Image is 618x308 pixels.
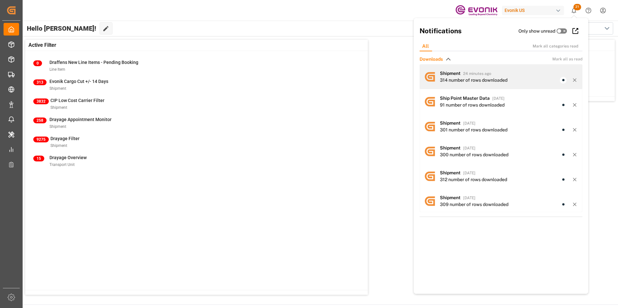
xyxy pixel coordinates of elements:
[33,116,360,130] a: 258Drayage Appointment MonitorShipment
[28,41,56,49] span: Active Filter
[440,77,507,84] div: 314 number of rows downloaded
[440,71,461,76] span: Shipment
[420,191,440,211] img: avatar
[49,60,138,65] span: Draffens New Line Items - Pending Booking
[49,117,112,122] span: Drayage Appointment Monitor
[463,121,475,126] span: [DATE]
[49,79,108,84] span: Evonik Cargo Cut +/- 14 Days
[420,91,440,112] img: avatar
[420,164,582,189] a: avatarShipment[DATE]312 number of rows downloaded
[440,127,507,133] div: 301 number of rows downloaded
[49,86,66,91] span: Shipment
[552,56,582,62] span: Mark all as read
[33,78,360,92] a: 313Evonik Cargo Cut +/- 14 DaysShipment
[50,98,104,103] span: CIP Low Cost Carrier Filter
[33,154,360,168] a: 15Drayage OverviewTransport Unit
[417,41,434,51] div: All
[420,166,440,186] img: avatar
[420,89,582,114] a: avatarShip Point Master Data[DATE]91 number of rows downloaded
[27,22,96,35] span: Hello [PERSON_NAME]!
[440,151,508,158] div: 300 number of rows downloaded
[463,171,475,175] span: [DATE]
[50,136,80,141] span: Drayage Filter
[33,97,360,111] a: 3832CIP Low Cost Carrier FilterShipment
[440,201,508,208] div: 309 number of rows downloaded
[420,26,518,36] h2: Notifications
[50,143,67,148] span: Shipment
[33,98,49,104] span: 3832
[492,96,505,101] span: [DATE]
[567,3,581,18] button: show 21 new notifications
[440,96,490,101] span: Ship Point Master Data
[463,71,491,76] span: 24 minutes ago
[440,145,461,150] span: Shipment
[49,162,75,167] span: Transport Unit
[33,79,47,85] span: 313
[49,155,87,160] span: Drayage Overview
[420,114,582,139] a: avatarShipment[DATE]301 number of rows downloaded
[455,5,497,16] img: Evonik-brand-mark-Deep-Purple-RGB.jpeg_1700498283.jpeg
[49,124,66,129] span: Shipment
[440,120,461,126] span: Shipment
[33,118,47,123] span: 258
[440,170,461,175] span: Shipment
[33,156,44,161] span: 15
[533,43,585,49] div: Mark all categories read
[33,135,360,149] a: 9275Drayage FilterShipment
[420,116,440,137] img: avatar
[49,67,65,72] span: Line Item
[573,4,581,10] span: 21
[33,137,49,142] span: 9275
[50,105,67,110] span: Shipment
[440,102,505,108] div: 91 number of rows downloaded
[420,64,582,89] a: avatarShipment24 minutes ago314 number of rows downloaded
[420,56,443,63] span: Downloads
[518,28,555,35] label: Only show unread
[440,195,461,200] span: Shipment
[420,189,582,213] a: avatarShipment[DATE]309 number of rows downloaded
[440,176,507,183] div: 312 number of rows downloaded
[33,60,42,66] span: 0
[502,6,564,15] div: Evonik US
[502,4,567,16] button: Evonik US
[420,139,582,164] a: avatarShipment[DATE]300 number of rows downloaded
[33,59,360,73] a: 0Draffens New Line Items - Pending BookingLine Item
[463,146,475,150] span: [DATE]
[420,141,440,161] img: avatar
[463,196,475,200] span: [DATE]
[581,3,596,18] button: Help Center
[420,67,440,87] img: avatar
